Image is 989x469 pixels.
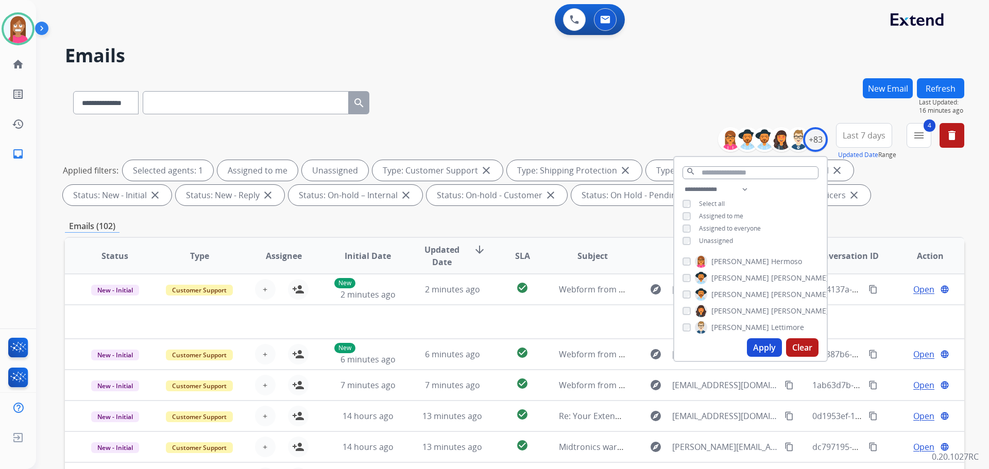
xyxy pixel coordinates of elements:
mat-icon: close [262,189,274,201]
span: 1ab63d7b-4cef-4fc4-8cd3-dd9dc93654c9 [812,379,968,391]
mat-icon: explore [650,379,662,391]
span: Select all [699,199,725,208]
mat-icon: check_circle [516,282,528,294]
span: [PERSON_NAME] [771,273,829,283]
div: Status: On-hold – Internal [288,185,422,205]
p: 0.20.1027RC [932,450,979,463]
mat-icon: person_add [292,283,304,296]
div: Assigned to me [217,160,298,181]
mat-icon: language [940,380,949,390]
span: New - Initial [91,350,139,360]
div: Status: New - Reply [176,185,284,205]
mat-icon: check_circle [516,377,528,390]
mat-icon: home [12,58,24,71]
p: New [334,278,355,288]
span: 4 [924,119,935,132]
button: Last 7 days [836,123,892,148]
div: Selected agents: 1 [123,160,213,181]
mat-icon: close [848,189,860,201]
span: Type [190,250,209,262]
span: Updated Date [419,244,466,268]
span: 7 minutes ago [425,379,480,391]
button: Apply [747,338,782,357]
span: Initial Date [345,250,391,262]
mat-icon: history [12,118,24,130]
mat-icon: check_circle [516,408,528,421]
span: Open [913,410,934,422]
div: Type: Customer Support [372,160,503,181]
span: 16 minutes ago [919,107,964,115]
span: New - Initial [91,442,139,453]
mat-icon: check_circle [516,346,528,359]
mat-icon: content_copy [868,285,878,294]
mat-icon: close [619,164,632,177]
div: Type: Reguard CS [646,160,748,181]
span: + [263,348,267,360]
mat-icon: close [149,189,161,201]
mat-icon: content_copy [785,380,794,390]
mat-icon: language [940,411,949,421]
span: [PERSON_NAME] [711,256,769,267]
span: Customer Support [166,285,233,296]
mat-icon: content_copy [785,442,794,451]
mat-icon: explore [650,348,662,360]
mat-icon: check_circle [516,439,528,451]
span: Webform from [EMAIL_ADDRESS][DOMAIN_NAME] on [DATE] [559,284,792,295]
span: Re: Your Extend Virtual Card [559,410,669,422]
span: 14 hours ago [343,410,394,422]
mat-icon: person_add [292,410,304,422]
span: New - Initial [91,285,139,296]
span: [PERSON_NAME] [711,273,769,283]
mat-icon: explore [650,283,662,296]
mat-icon: content_copy [868,350,878,359]
span: Subject [577,250,608,262]
th: Action [880,238,964,274]
mat-icon: person_add [292,348,304,360]
span: [PERSON_NAME][EMAIL_ADDRESS][DOMAIN_NAME] [672,441,778,453]
mat-icon: language [940,285,949,294]
button: Refresh [917,78,964,98]
span: dc797195-b9c0-4347-8bf9-80d07daef994 [812,441,968,453]
mat-icon: language [940,350,949,359]
span: Open [913,441,934,453]
span: 6 minutes ago [425,349,480,360]
span: Conversation ID [813,250,879,262]
mat-icon: content_copy [868,380,878,390]
span: Hermoso [771,256,802,267]
span: [EMAIL_ADDRESS][DOMAIN_NAME] [672,283,778,296]
mat-icon: content_copy [785,411,794,421]
span: Customer Support [166,350,233,360]
span: + [263,441,267,453]
button: New Email [863,78,913,98]
span: Customer Support [166,380,233,391]
mat-icon: content_copy [868,442,878,451]
mat-icon: close [480,164,492,177]
mat-icon: inbox [12,148,24,160]
span: 6 minutes ago [340,354,396,365]
button: + [255,344,276,364]
mat-icon: menu [913,129,925,142]
span: [EMAIL_ADDRESS][DOMAIN_NAME] [672,379,778,391]
mat-icon: explore [650,441,662,453]
div: Status: New - Initial [63,185,172,205]
span: New - Initial [91,380,139,391]
button: + [255,437,276,457]
span: + [263,379,267,391]
span: Assigned to me [699,212,743,220]
span: Midtronics warranty order # 1284139 [559,441,704,453]
button: + [255,279,276,300]
span: Assigned to everyone [699,224,761,233]
div: Unassigned [302,160,368,181]
span: 13 minutes ago [422,410,482,422]
span: + [263,410,267,422]
div: Type: Shipping Protection [507,160,642,181]
mat-icon: explore [650,410,662,422]
div: +83 [803,127,828,152]
span: [PERSON_NAME] [711,306,769,316]
span: Webform from [EMAIL_ADDRESS][DOMAIN_NAME] on [DATE] [559,349,792,360]
button: 4 [907,123,931,148]
mat-icon: person_add [292,441,304,453]
mat-icon: person_add [292,379,304,391]
p: Applied filters: [63,164,118,177]
span: [PERSON_NAME] [711,289,769,300]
